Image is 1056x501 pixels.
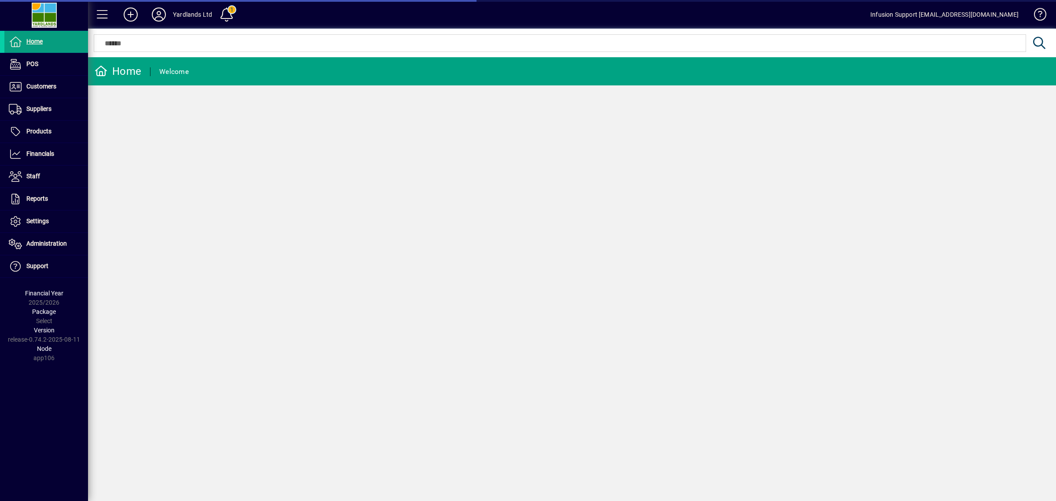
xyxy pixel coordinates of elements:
[26,128,51,135] span: Products
[4,210,88,232] a: Settings
[26,60,38,67] span: POS
[4,188,88,210] a: Reports
[26,217,49,225] span: Settings
[4,143,88,165] a: Financials
[173,7,212,22] div: Yardlands Ltd
[4,166,88,188] a: Staff
[117,7,145,22] button: Add
[870,7,1019,22] div: Infusion Support [EMAIL_ADDRESS][DOMAIN_NAME]
[4,121,88,143] a: Products
[4,98,88,120] a: Suppliers
[34,327,55,334] span: Version
[26,83,56,90] span: Customers
[4,233,88,255] a: Administration
[32,308,56,315] span: Package
[26,150,54,157] span: Financials
[37,345,51,352] span: Node
[4,255,88,277] a: Support
[159,65,189,79] div: Welcome
[26,105,51,112] span: Suppliers
[4,76,88,98] a: Customers
[1027,2,1045,30] a: Knowledge Base
[26,240,67,247] span: Administration
[95,64,141,78] div: Home
[26,38,43,45] span: Home
[26,173,40,180] span: Staff
[145,7,173,22] button: Profile
[25,290,63,297] span: Financial Year
[26,195,48,202] span: Reports
[26,262,48,269] span: Support
[4,53,88,75] a: POS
